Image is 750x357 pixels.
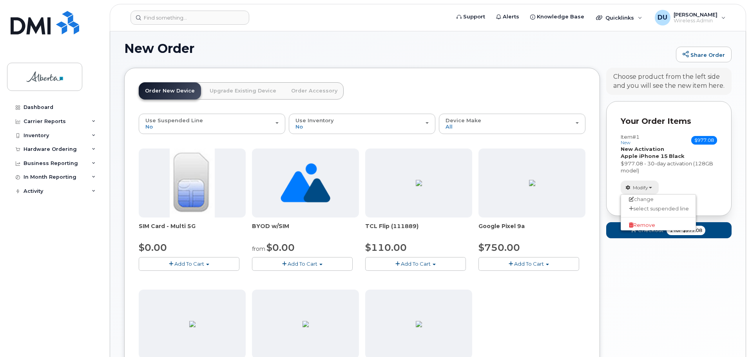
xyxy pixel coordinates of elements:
a: Knowledge Base [525,9,590,25]
img: 19E98D24-4FE0-463D-A6C8-45919DAD109D.png [416,321,422,327]
span: Use Inventory [295,117,334,123]
button: Add To Cart [139,257,239,271]
small: new [621,140,630,145]
img: 00D627D4-43E9-49B7-A367-2C99342E128C.jpg [170,149,214,217]
span: DU [658,13,667,22]
button: Checkout 1 for $977.08 [606,222,732,238]
span: Remove [629,222,655,228]
button: Add To Cart [365,257,466,271]
span: Add To Cart [174,261,204,267]
img: no_image_found-2caef05468ed5679b831cfe6fc140e25e0c280774317ffc20a367ab7fd17291e.png [281,149,330,217]
span: Modify [633,184,648,191]
img: 96FE4D95-2934-46F2-B57A-6FE1B9896579.png [303,321,309,327]
input: Find something... [130,11,249,25]
span: Use Suspended Line [145,117,203,123]
a: select suspended line [621,204,696,214]
span: Wireless Admin [674,18,717,24]
span: Add To Cart [288,261,317,267]
div: TCL Flip (111889) [365,222,472,238]
h3: Item [621,134,639,145]
span: No [145,123,153,130]
a: Support [451,9,491,25]
p: Your Order Items [621,116,717,127]
img: 4BBBA1A7-EEE1-4148-A36C-898E0DC10F5F.png [416,180,422,186]
span: No [295,123,303,130]
span: Support [463,13,485,21]
div: Quicklinks [591,10,648,25]
small: from [252,245,265,252]
a: Remove [621,221,696,230]
strong: Black [669,153,685,159]
span: #1 [632,134,639,140]
span: $977.08 [691,136,717,145]
div: SIM Card - Multi 5G [139,222,246,238]
span: $750.00 [478,242,520,253]
span: Quicklinks [605,14,634,21]
span: $110.00 [365,242,407,253]
img: 13294312-3312-4219-9925-ACC385DD21E2.png [529,180,535,186]
button: Use Suspended Line No [139,114,285,134]
span: Knowledge Base [537,13,584,21]
button: Device Make All [439,114,585,134]
a: Share Order [676,47,732,62]
span: $0.00 [139,242,167,253]
div: Choose product from the left side and you will see the new item here. [613,72,725,91]
h1: New Order [124,42,672,55]
div: Google Pixel 9a [478,222,585,238]
div: BYOD w/SIM [252,222,359,238]
img: BB80DA02-9C0E-4782-AB1B-B1D93CAC2204.png [189,321,196,327]
span: Add To Cart [401,261,431,267]
button: Modify [621,181,659,194]
a: Upgrade Existing Device [203,82,283,100]
span: Alerts [503,13,519,21]
strong: New Activation [621,146,664,152]
button: Add To Cart [252,257,353,271]
span: All [446,123,453,130]
div: Dorothy Unruh [649,10,731,25]
span: Add To Cart [514,261,544,267]
strong: Apple iPhone 15 [621,153,668,159]
a: Order New Device [139,82,201,100]
a: Alerts [491,9,525,25]
span: [PERSON_NAME] [674,11,717,18]
a: change [621,195,696,204]
button: Add To Cart [478,257,579,271]
span: Device Make [446,117,481,123]
div: $977.08 - 30-day activation (128GB model) [621,160,717,174]
a: Order Accessory [285,82,344,100]
span: $0.00 [266,242,295,253]
button: Use Inventory No [289,114,435,134]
